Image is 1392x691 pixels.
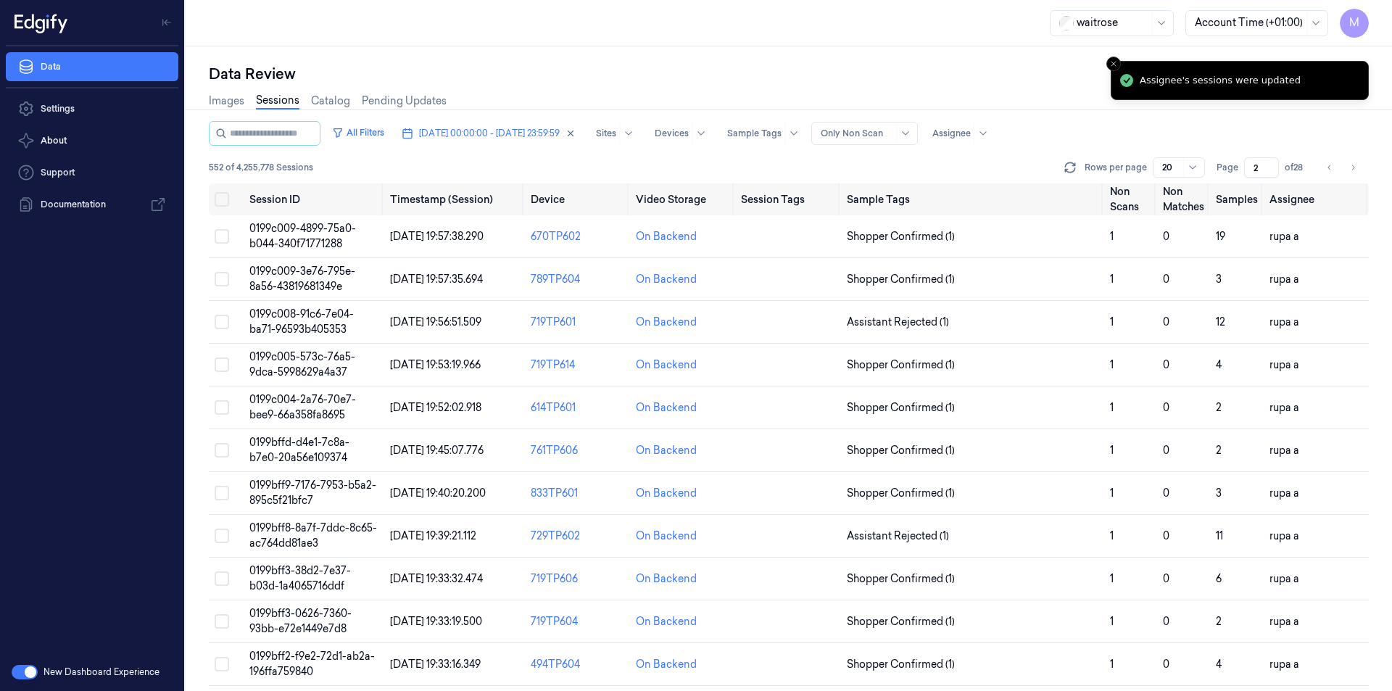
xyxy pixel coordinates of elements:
[1110,230,1114,243] span: 1
[636,486,697,501] div: On Backend
[1157,183,1210,215] th: Non Matches
[6,126,178,155] button: About
[1110,615,1114,628] span: 1
[1163,315,1169,328] span: 0
[215,192,229,207] button: Select all
[1269,230,1299,243] span: rupa a
[1264,183,1369,215] th: Assignee
[1319,157,1340,178] button: Go to previous page
[847,571,955,587] span: Shopper Confirmed (1)
[1163,358,1169,371] span: 0
[215,315,229,329] button: Select row
[362,94,447,109] a: Pending Updates
[1216,658,1222,671] span: 4
[636,614,697,629] div: On Backend
[1163,487,1169,500] span: 0
[1269,358,1299,371] span: rupa a
[1163,230,1169,243] span: 0
[215,486,229,500] button: Select row
[1163,658,1169,671] span: 0
[249,222,356,250] span: 0199c009-4899-75a0-b044-340f71771288
[390,444,484,457] span: [DATE] 19:45:07.776
[636,400,697,415] div: On Backend
[636,315,697,330] div: On Backend
[1163,444,1169,457] span: 0
[215,657,229,671] button: Select row
[847,657,955,672] span: Shopper Confirmed (1)
[1269,401,1299,414] span: rupa a
[1216,401,1222,414] span: 2
[1210,183,1264,215] th: Samples
[847,443,955,458] span: Shopper Confirmed (1)
[209,161,313,174] span: 552 of 4,255,778 Sessions
[419,127,560,140] span: [DATE] 00:00:00 - [DATE] 23:59:59
[531,272,624,287] div: 789TP604
[249,350,355,378] span: 0199c005-573c-76a5-9dca-5998629a4a37
[215,529,229,543] button: Select row
[215,229,229,244] button: Select row
[1216,487,1222,500] span: 3
[1217,161,1238,174] span: Page
[1163,615,1169,628] span: 0
[311,94,350,109] a: Catalog
[215,400,229,415] button: Select row
[1216,358,1222,371] span: 4
[390,615,482,628] span: [DATE] 19:33:19.500
[256,93,299,109] a: Sessions
[215,614,229,629] button: Select row
[847,400,955,415] span: Shopper Confirmed (1)
[1216,529,1223,542] span: 11
[1269,658,1299,671] span: rupa a
[531,400,624,415] div: 614TP601
[390,401,481,414] span: [DATE] 19:52:02.918
[531,614,624,629] div: 719TP604
[531,315,624,330] div: 719TP601
[531,486,624,501] div: 833TP601
[6,52,178,81] a: Data
[1269,315,1299,328] span: rupa a
[1340,9,1369,38] button: M
[531,571,624,587] div: 719TP606
[1110,358,1114,371] span: 1
[1269,572,1299,585] span: rupa a
[847,272,955,287] span: Shopper Confirmed (1)
[249,393,356,421] span: 0199c004-2a76-70e7-bee9-66a358fa8695
[636,529,697,544] div: On Backend
[636,272,697,287] div: On Backend
[1163,529,1169,542] span: 0
[209,64,1369,84] div: Data Review
[249,436,349,464] span: 0199bffd-d4e1-7c8a-b7e0-20a56e109374
[249,650,375,678] span: 0199bff2-f9e2-72d1-ab2a-196ffa759840
[390,315,481,328] span: [DATE] 19:56:51.509
[1269,529,1299,542] span: rupa a
[249,307,354,336] span: 0199c008-91c6-7e04-ba71-96593b405353
[1140,73,1301,88] div: Assignee's sessions were updated
[630,183,735,215] th: Video Storage
[1110,572,1114,585] span: 1
[6,158,178,187] a: Support
[636,357,697,373] div: On Backend
[1269,444,1299,457] span: rupa a
[1285,161,1308,174] span: of 28
[847,529,949,544] span: Assistant Rejected (1)
[1110,529,1114,542] span: 1
[155,11,178,34] button: Toggle Navigation
[1319,157,1363,178] nav: pagination
[847,315,949,330] span: Assistant Rejected (1)
[531,229,624,244] div: 670TP602
[1085,161,1147,174] p: Rows per page
[244,183,384,215] th: Session ID
[249,479,376,507] span: 0199bff9-7176-7953-b5a2-895c5f21bfc7
[525,183,630,215] th: Device
[847,357,955,373] span: Shopper Confirmed (1)
[390,487,486,500] span: [DATE] 19:40:20.200
[847,614,955,629] span: Shopper Confirmed (1)
[1104,183,1157,215] th: Non Scans
[636,229,697,244] div: On Backend
[326,121,390,144] button: All Filters
[1163,401,1169,414] span: 0
[1110,401,1114,414] span: 1
[6,190,178,219] a: Documentation
[531,657,624,672] div: 494TP604
[390,529,476,542] span: [DATE] 19:39:21.112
